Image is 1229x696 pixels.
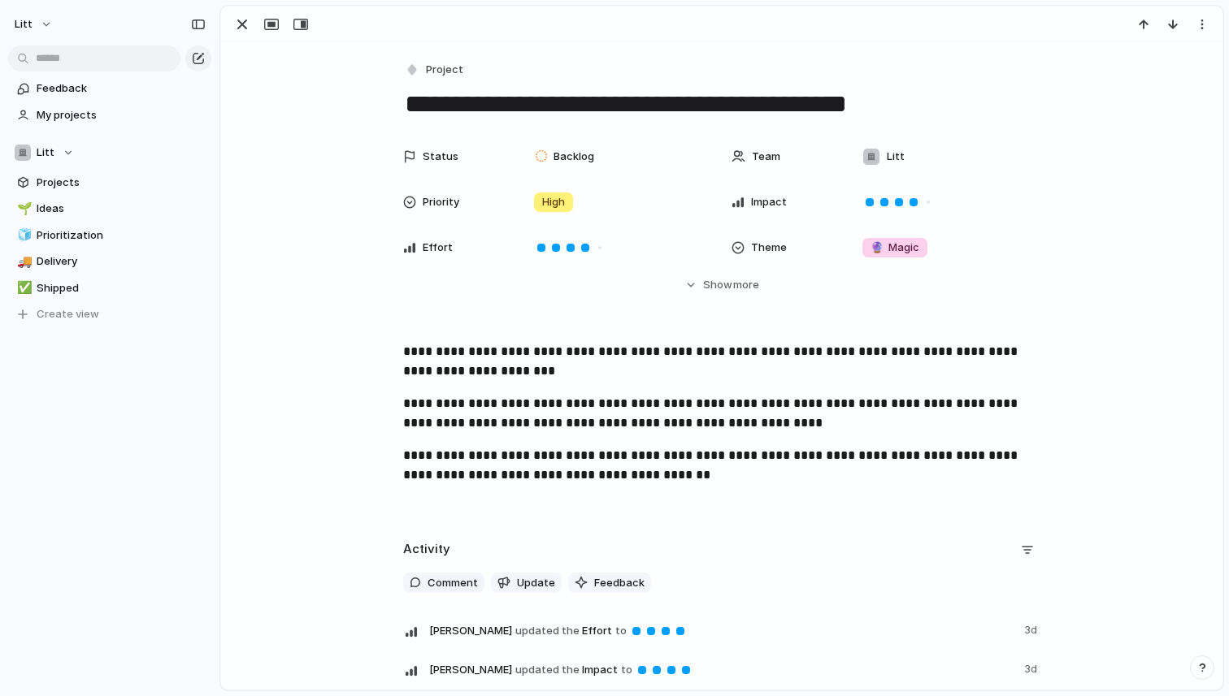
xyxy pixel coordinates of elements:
span: Litt [37,145,54,161]
span: Effort [429,619,1014,642]
div: 🧊 [17,226,28,244]
a: 🧊Prioritization [8,223,211,248]
span: to [615,623,627,639]
span: updated the [515,662,580,678]
span: Impact [751,194,787,210]
span: Litt [15,16,33,32]
a: 🚚Delivery [8,249,211,274]
span: [PERSON_NAME] [429,623,512,639]
span: Status [423,149,458,165]
span: Feedback [37,80,206,97]
span: Show [703,277,732,293]
button: 🌱 [15,201,31,217]
div: 🚚 [17,253,28,271]
a: My projects [8,103,211,128]
span: Effort [423,240,453,256]
span: Shipped [37,280,206,296]
span: Project [426,62,463,78]
button: Showmore [403,270,1040,300]
span: 3d [1024,619,1040,638]
button: 🚚 [15,253,31,270]
span: Delivery [37,253,206,270]
span: Theme [751,240,787,256]
h2: Activity [403,540,450,559]
span: Ideas [37,201,206,217]
div: 🌱 [17,200,28,218]
span: Team [752,149,780,165]
span: Litt [887,149,905,165]
span: to [621,662,632,678]
span: High [542,194,565,210]
span: My projects [37,107,206,123]
span: Create view [37,306,99,322]
span: Feedback [594,575,645,591]
span: updated the [515,623,580,639]
button: Project [402,58,468,82]
button: Create view [8,302,211,326]
a: Projects [8,171,211,195]
span: 3d [1024,658,1040,677]
button: Comment [403,573,484,594]
button: Litt [7,11,61,37]
span: Impact [429,658,1014,681]
a: Feedback [8,76,211,101]
span: Comment [428,575,478,591]
div: ✅ [17,279,28,297]
button: Update [491,573,562,594]
span: Magic [871,240,919,256]
a: ✅Shipped [8,276,211,300]
button: ✅ [15,280,31,296]
span: Projects [37,175,206,191]
span: more [733,277,759,293]
span: [PERSON_NAME] [429,662,512,678]
span: 🔮 [871,240,884,253]
button: Litt [8,140,211,165]
span: Priority [423,194,459,210]
span: Prioritization [37,227,206,244]
span: Update [517,575,555,591]
a: 🌱Ideas [8,197,211,221]
span: Backlog [554,149,594,165]
button: Feedback [568,573,651,594]
button: 🧊 [15,227,31,244]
